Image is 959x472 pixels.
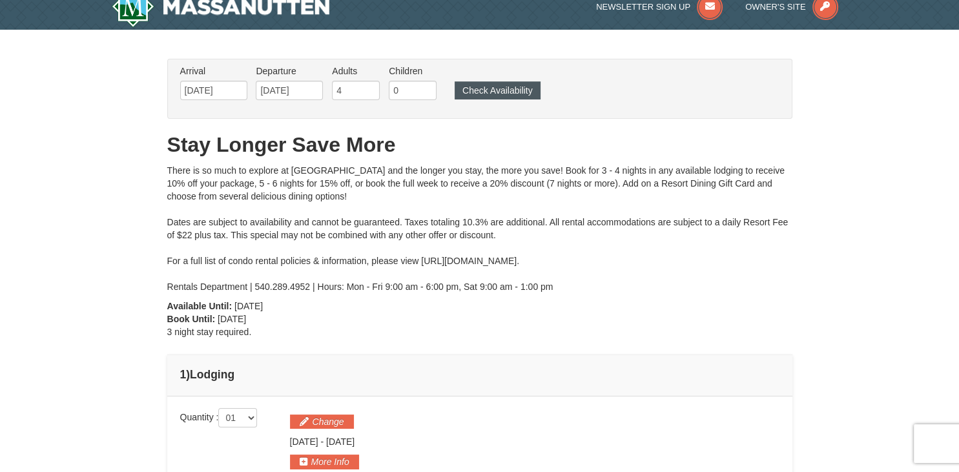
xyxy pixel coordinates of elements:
[180,412,258,422] span: Quantity :
[596,2,723,12] a: Newsletter Sign Up
[745,2,838,12] a: Owner's Site
[180,368,779,381] h4: 1 Lodging
[234,301,263,311] span: [DATE]
[167,314,216,324] strong: Book Until:
[256,65,323,77] label: Departure
[389,65,437,77] label: Children
[218,314,246,324] span: [DATE]
[290,455,359,469] button: More Info
[167,327,252,337] span: 3 night stay required.
[180,65,247,77] label: Arrival
[745,2,806,12] span: Owner's Site
[290,415,354,429] button: Change
[186,368,190,381] span: )
[326,436,355,447] span: [DATE]
[167,132,792,158] h1: Stay Longer Save More
[167,301,232,311] strong: Available Until:
[290,436,318,447] span: [DATE]
[455,81,541,99] button: Check Availability
[332,65,380,77] label: Adults
[320,436,324,447] span: -
[167,164,792,293] div: There is so much to explore at [GEOGRAPHIC_DATA] and the longer you stay, the more you save! Book...
[596,2,690,12] span: Newsletter Sign Up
